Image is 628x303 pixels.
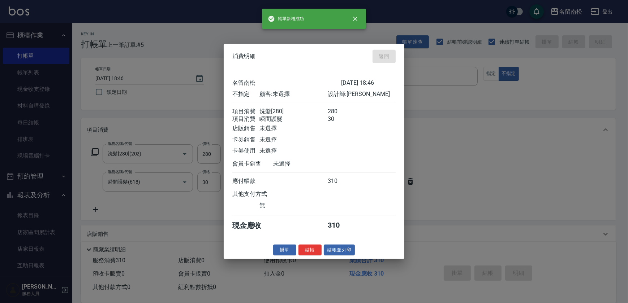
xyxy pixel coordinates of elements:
div: 顧客: 未選擇 [259,90,327,98]
div: 未選擇 [259,147,327,154]
div: 未選擇 [273,160,341,167]
div: 其他支付方式 [232,190,287,198]
div: 310 [328,177,355,185]
div: 卡券銷售 [232,136,259,143]
span: 帳單新增成功 [268,15,304,22]
span: 消費明細 [232,53,255,60]
div: 無 [259,201,327,209]
div: 現金應收 [232,220,273,230]
div: 卡券使用 [232,147,259,154]
div: 洗髮[280] [259,107,327,115]
div: 項目消費 [232,107,259,115]
div: 30 [328,115,355,123]
button: 掛單 [273,244,296,255]
div: 瞬間護髮 [259,115,327,123]
div: 設計師: [PERSON_NAME] [328,90,396,98]
div: 310 [328,220,355,230]
div: [DATE] 18:46 [341,79,396,87]
div: 未選擇 [259,136,327,143]
div: 會員卡銷售 [232,160,273,167]
div: 應付帳款 [232,177,259,185]
button: 結帳並列印 [324,244,355,255]
div: 未選擇 [259,124,327,132]
div: 店販銷售 [232,124,259,132]
button: close [347,11,363,27]
button: 結帳 [298,244,322,255]
div: 名留南松 [232,79,341,87]
div: 項目消費 [232,115,259,123]
div: 280 [328,107,355,115]
div: 不指定 [232,90,259,98]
